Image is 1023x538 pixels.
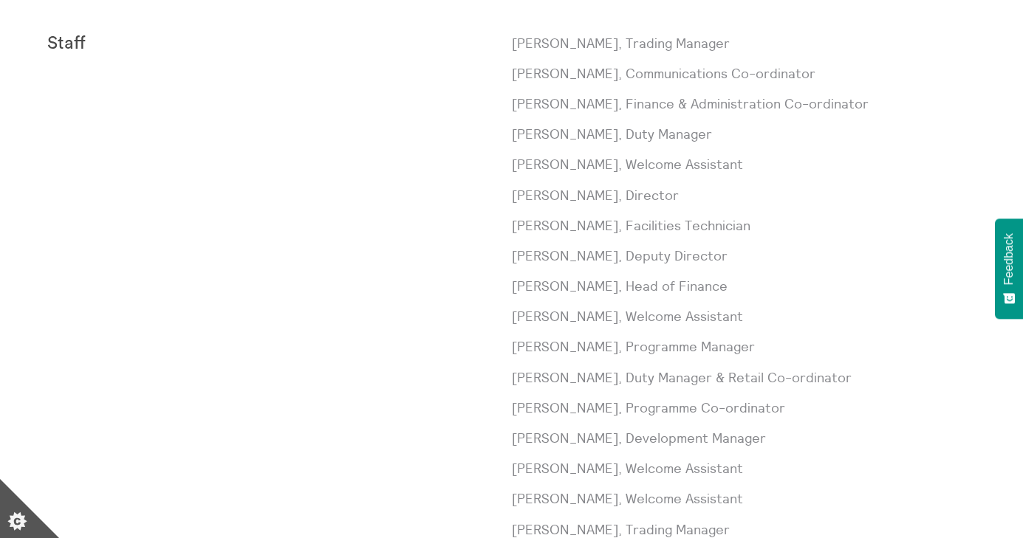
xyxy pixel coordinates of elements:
p: [PERSON_NAME], Programme Co-ordinator [512,399,976,417]
strong: Staff [47,35,86,52]
p: [PERSON_NAME], Trading Manager [512,34,976,52]
span: Feedback [1002,233,1016,285]
p: [PERSON_NAME], Director [512,186,976,204]
p: [PERSON_NAME], Welcome Assistant [512,307,976,325]
p: [PERSON_NAME], Programme Manager [512,337,976,356]
p: [PERSON_NAME], Facilities Technician [512,216,976,235]
p: [PERSON_NAME], Finance & Administration Co-ordinator [512,94,976,113]
p: [PERSON_NAME], Head of Finance [512,277,976,295]
p: [PERSON_NAME], Communications Co-ordinator [512,64,976,83]
p: [PERSON_NAME], Development Manager [512,429,976,447]
p: [PERSON_NAME], Duty Manager [512,125,976,143]
p: [PERSON_NAME], Welcome Assistant [512,489,976,508]
p: [PERSON_NAME], Duty Manager & Retail Co-ordinator [512,368,976,387]
button: Feedback - Show survey [995,218,1023,319]
p: [PERSON_NAME], Welcome Assistant [512,155,976,173]
p: [PERSON_NAME], Welcome Assistant [512,459,976,477]
p: [PERSON_NAME], Deputy Director [512,246,976,265]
